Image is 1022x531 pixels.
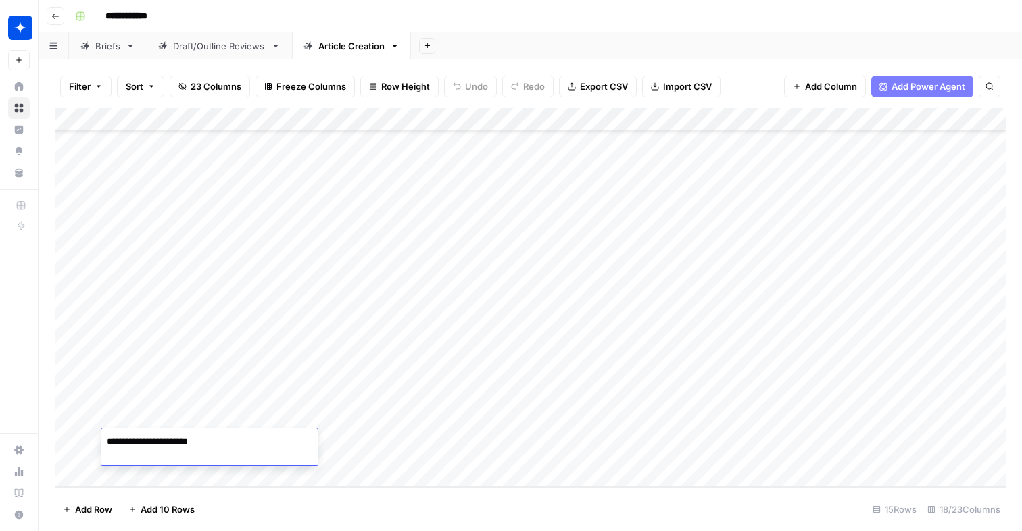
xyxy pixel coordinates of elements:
button: Sort [117,76,164,97]
a: Article Creation [292,32,411,59]
span: Add Power Agent [892,80,965,93]
button: Filter [60,76,112,97]
span: Redo [523,80,545,93]
a: Home [8,76,30,97]
button: Add 10 Rows [120,499,203,520]
button: Import CSV [642,76,721,97]
a: Usage [8,461,30,482]
button: Workspace: Wiz [8,11,30,45]
span: Add Row [75,503,112,516]
a: Your Data [8,162,30,184]
a: Briefs [69,32,147,59]
span: Sort [126,80,143,93]
button: Redo [502,76,554,97]
a: Settings [8,439,30,461]
img: Wiz Logo [8,16,32,40]
span: Add Column [805,80,857,93]
button: Undo [444,76,497,97]
button: Add Row [55,499,120,520]
div: 15 Rows [867,499,922,520]
a: Draft/Outline Reviews [147,32,292,59]
span: Filter [69,80,91,93]
span: Undo [465,80,488,93]
span: Freeze Columns [276,80,346,93]
a: Insights [8,119,30,141]
a: Learning Hub [8,482,30,504]
button: Export CSV [559,76,637,97]
span: Import CSV [663,80,712,93]
span: 23 Columns [191,80,241,93]
a: Browse [8,97,30,119]
button: Add Power Agent [871,76,973,97]
div: Draft/Outline Reviews [173,39,266,53]
button: Row Height [360,76,439,97]
button: Help + Support [8,504,30,526]
button: 23 Columns [170,76,250,97]
span: Add 10 Rows [141,503,195,516]
a: Opportunities [8,141,30,162]
div: 18/23 Columns [922,499,1006,520]
div: Briefs [95,39,120,53]
span: Export CSV [580,80,628,93]
button: Freeze Columns [255,76,355,97]
button: Add Column [784,76,866,97]
div: Article Creation [318,39,385,53]
span: Row Height [381,80,430,93]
